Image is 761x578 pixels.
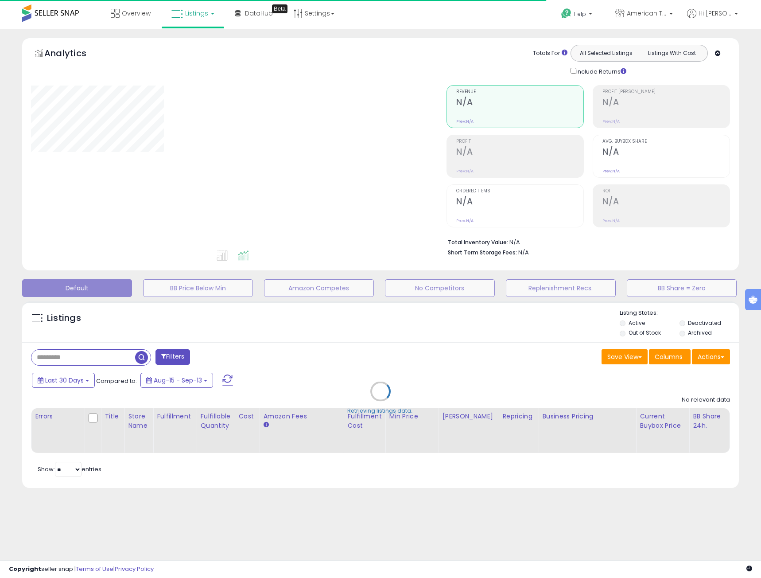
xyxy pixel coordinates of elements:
[533,49,567,58] div: Totals For
[456,168,474,174] small: Prev: N/A
[347,407,414,415] div: Retrieving listings data..
[574,10,586,18] span: Help
[602,119,620,124] small: Prev: N/A
[456,196,583,208] h2: N/A
[448,249,517,256] b: Short Term Storage Fees:
[602,218,620,223] small: Prev: N/A
[456,90,583,94] span: Revenue
[456,218,474,223] small: Prev: N/A
[44,47,104,62] h5: Analytics
[456,139,583,144] span: Profit
[564,66,637,76] div: Include Returns
[573,47,639,59] button: All Selected Listings
[602,196,730,208] h2: N/A
[122,9,151,18] span: Overview
[506,279,616,297] button: Replenishment Recs.
[602,147,730,159] h2: N/A
[639,47,705,59] button: Listings With Cost
[687,9,738,29] a: Hi [PERSON_NAME]
[602,97,730,109] h2: N/A
[264,279,374,297] button: Amazon Competes
[456,97,583,109] h2: N/A
[185,9,208,18] span: Listings
[554,1,601,29] a: Help
[456,119,474,124] small: Prev: N/A
[385,279,495,297] button: No Competitors
[272,4,287,13] div: Tooltip anchor
[448,236,723,247] li: N/A
[456,189,583,194] span: Ordered Items
[699,9,732,18] span: Hi [PERSON_NAME]
[561,8,572,19] i: Get Help
[602,168,620,174] small: Prev: N/A
[22,279,132,297] button: Default
[518,248,529,257] span: N/A
[627,279,737,297] button: BB Share = Zero
[602,90,730,94] span: Profit [PERSON_NAME]
[143,279,253,297] button: BB Price Below Min
[627,9,667,18] span: American Telecom Headquarters
[245,9,273,18] span: DataHub
[602,189,730,194] span: ROI
[602,139,730,144] span: Avg. Buybox Share
[448,238,508,246] b: Total Inventory Value:
[456,147,583,159] h2: N/A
